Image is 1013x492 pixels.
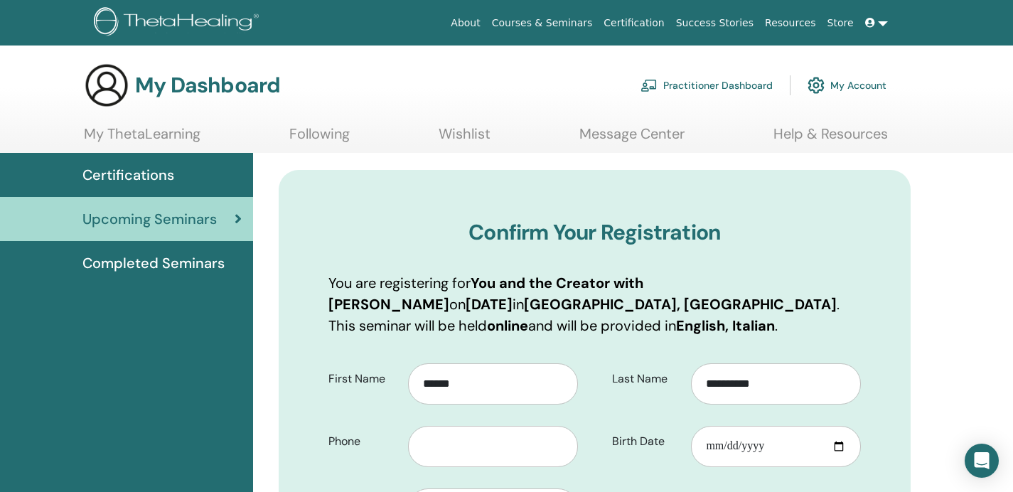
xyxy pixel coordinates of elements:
b: [DATE] [466,295,513,314]
a: Practitioner Dashboard [641,70,773,101]
a: Wishlist [439,125,491,153]
a: My ThetaLearning [84,125,200,153]
a: About [445,10,486,36]
label: First Name [318,365,408,392]
h3: My Dashboard [135,73,280,98]
a: Courses & Seminars [486,10,599,36]
a: Store [822,10,859,36]
a: My Account [808,70,886,101]
b: English, Italian [676,316,775,335]
p: You are registering for on in . This seminar will be held and will be provided in . [328,272,861,336]
a: Resources [759,10,822,36]
b: You and the Creator with [PERSON_NAME] [328,274,643,314]
a: Help & Resources [773,125,888,153]
label: Phone [318,428,408,455]
a: Certification [598,10,670,36]
a: Message Center [579,125,685,153]
label: Last Name [601,365,692,392]
img: generic-user-icon.jpg [84,63,129,108]
span: Completed Seminars [82,252,225,274]
img: chalkboard-teacher.svg [641,79,658,92]
a: Success Stories [670,10,759,36]
label: Birth Date [601,428,692,455]
img: logo.png [94,7,264,39]
a: Following [289,125,350,153]
span: Certifications [82,164,174,186]
b: [GEOGRAPHIC_DATA], [GEOGRAPHIC_DATA] [524,295,837,314]
span: Upcoming Seminars [82,208,217,230]
b: online [487,316,528,335]
img: cog.svg [808,73,825,97]
div: Open Intercom Messenger [965,444,999,478]
h3: Confirm Your Registration [328,220,861,245]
